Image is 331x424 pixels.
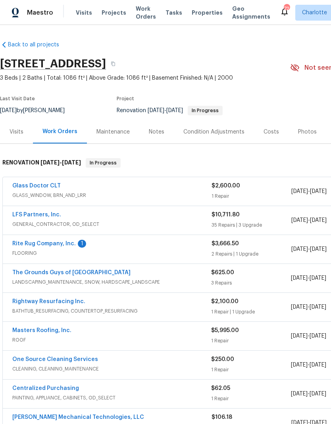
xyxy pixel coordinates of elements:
span: - [291,303,326,311]
span: GLASS_WINDOW, BRN_AND_LRR [12,191,212,199]
span: [DATE] [291,304,308,310]
span: Maestro [27,9,53,17]
span: $250.00 [211,357,234,362]
a: The Grounds Guys of [GEOGRAPHIC_DATA] [12,270,131,275]
span: [DATE] [310,189,327,194]
span: Work Orders [136,5,156,21]
span: CLEANING, CLEANING_MAINTENANCE [12,365,211,373]
a: [PERSON_NAME] Mechanical Technologies, LLC [12,414,144,420]
span: [DATE] [62,160,81,165]
span: Renovation [117,108,223,113]
span: Visits [76,9,92,17]
span: BATHTUB_RESURFACING, COUNTERTOP_RESURFACING [12,307,211,315]
span: [DATE] [310,391,326,397]
span: - [291,390,326,398]
span: In Progress [189,108,222,113]
div: 3 Repairs [211,279,291,287]
a: LFS Partners, Inc. [12,212,61,218]
span: - [291,245,327,253]
span: [DATE] [148,108,164,113]
div: Visits [10,128,23,136]
div: 72 [284,5,289,13]
div: 2 Repairs | 1 Upgrade [212,250,291,258]
div: Notes [149,128,164,136]
span: - [291,216,327,224]
span: ROOF [12,336,211,344]
span: GENERAL_CONTRACTOR, OD_SELECT [12,220,212,228]
span: LANDSCAPING_MAINTENANCE, SNOW, HARDSCAPE_LANDSCAPE [12,278,211,286]
span: $62.05 [211,386,230,391]
span: [DATE] [291,275,308,281]
span: - [291,361,326,369]
span: [DATE] [310,218,327,223]
span: Geo Assignments [232,5,270,21]
span: Properties [192,9,223,17]
div: 35 Repairs | 3 Upgrade [212,221,291,229]
div: 1 Repair [211,366,291,374]
div: 1 [78,240,86,248]
div: Photos [298,128,317,136]
a: Masters Roofing, Inc. [12,328,71,333]
span: [DATE] [310,275,326,281]
span: $10,711.80 [212,212,240,218]
span: $3,666.50 [212,241,239,246]
span: In Progress [87,159,120,167]
span: [DATE] [40,160,60,165]
span: PAINTING, APPLIANCE, CABINETS, OD_SELECT [12,394,211,402]
span: FLOORING [12,249,212,257]
a: Glass Doctor CLT [12,183,61,189]
span: $2,600.00 [212,183,240,189]
span: $2,100.00 [211,299,239,304]
span: [DATE] [291,362,308,368]
span: - [40,160,81,165]
span: [DATE] [166,108,183,113]
span: Charlotte [302,9,327,17]
span: [DATE] [310,246,327,252]
span: [DATE] [291,218,308,223]
span: [DATE] [291,391,308,397]
a: One Source Cleaning Services [12,357,98,362]
span: [DATE] [310,333,326,339]
div: Condition Adjustments [183,128,244,136]
span: $625.00 [211,270,234,275]
span: $5,995.00 [211,328,239,333]
div: 1 Repair [211,395,291,403]
div: Maintenance [96,128,130,136]
div: 1 Repair [211,337,291,345]
span: $106.18 [212,414,232,420]
button: Copy Address [106,57,120,71]
span: Project [117,96,134,101]
a: Rite Rug Company, Inc. [12,241,76,246]
div: Work Orders [42,128,77,136]
span: Tasks [165,10,182,15]
span: [DATE] [310,304,326,310]
span: - [291,187,327,195]
span: [DATE] [291,333,308,339]
div: Costs [264,128,279,136]
span: - [291,332,326,340]
div: 1 Repair | 1 Upgrade [211,308,291,316]
span: [DATE] [291,189,308,194]
div: 1 Repair [212,192,291,200]
a: Centralized Purchasing [12,386,79,391]
span: - [148,108,183,113]
span: Projects [102,9,126,17]
h6: RENOVATION [2,158,81,168]
span: [DATE] [310,362,326,368]
a: Rightway Resurfacing Inc. [12,299,85,304]
span: - [291,274,326,282]
span: [DATE] [291,246,308,252]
